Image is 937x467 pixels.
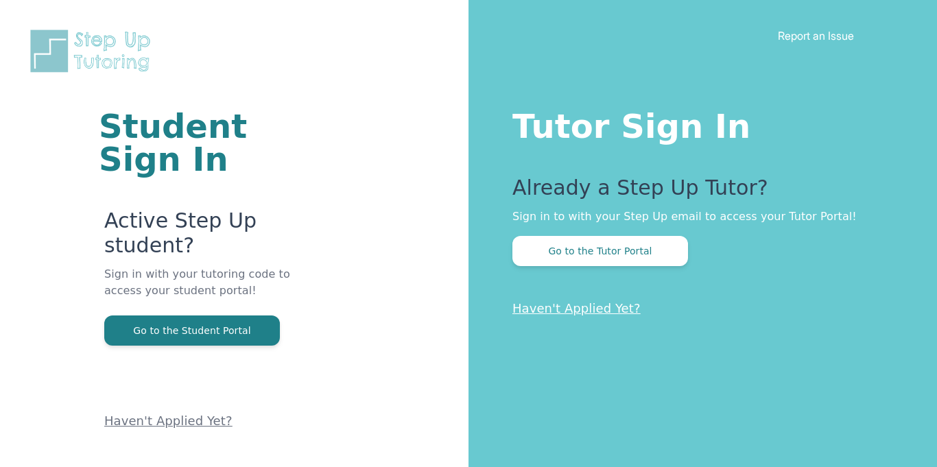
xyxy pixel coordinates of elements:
[104,315,280,346] button: Go to the Student Portal
[512,104,882,143] h1: Tutor Sign In
[104,208,304,266] p: Active Step Up student?
[27,27,159,75] img: Step Up Tutoring horizontal logo
[512,208,882,225] p: Sign in to with your Step Up email to access your Tutor Portal!
[512,236,688,266] button: Go to the Tutor Portal
[512,301,641,315] a: Haven't Applied Yet?
[104,414,233,428] a: Haven't Applied Yet?
[778,29,854,43] a: Report an Issue
[104,266,304,315] p: Sign in with your tutoring code to access your student portal!
[104,324,280,337] a: Go to the Student Portal
[99,110,304,176] h1: Student Sign In
[512,244,688,257] a: Go to the Tutor Portal
[512,176,882,208] p: Already a Step Up Tutor?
